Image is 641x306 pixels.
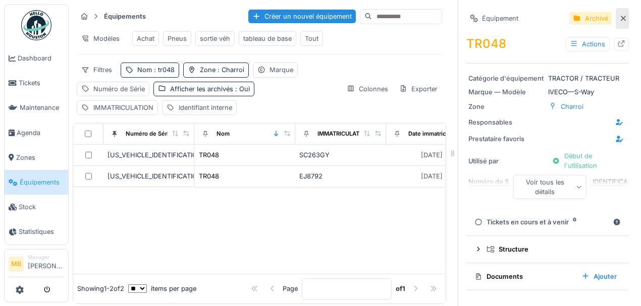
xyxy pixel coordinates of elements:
div: Zone [200,65,244,75]
strong: of 1 [396,284,405,293]
span: : Oui [233,85,250,93]
div: TRACTOR / TRACTEUR [468,74,627,83]
div: TR048 [199,150,219,160]
span: : Charroi [216,66,244,74]
a: Maintenance [5,95,68,120]
div: Pneus [168,34,187,43]
div: Filtres [77,63,117,77]
div: Date immatriculation (1ere) [408,130,482,138]
div: Charroi [561,102,583,111]
div: Zone [468,102,544,111]
div: Identifiant interne [179,103,232,112]
li: [PERSON_NAME] [28,254,64,275]
div: Marque [270,65,293,75]
span: Statistiques [19,227,64,236]
div: Équipement [482,14,518,23]
div: TR048 [199,171,219,181]
div: Colonnes [342,82,393,96]
a: Agenda [5,120,68,145]
div: Numéro de Série [93,84,145,94]
div: Tout [305,34,318,43]
div: Utilisé par [468,156,544,166]
div: Manager [28,254,64,261]
span: Zones [16,153,64,162]
div: EJ8792 [299,171,382,181]
div: IMMATRICULATION [317,130,370,138]
div: Exporter [395,82,442,96]
img: Badge_color-CXgf-gQk.svg [21,10,51,40]
span: Équipements [20,177,64,187]
strong: Équipements [100,12,150,21]
div: Actions [565,37,610,51]
div: Prestataire favoris [468,134,544,144]
div: [US_VEHICLE_IDENTIFICATION_NUMBER] [108,150,190,160]
div: sortie véh [200,34,230,43]
div: Nom [217,130,230,138]
div: IVECO — S-Way [468,87,627,97]
div: Numéro de Série [126,130,172,138]
li: MB [9,257,24,272]
div: Documents [474,272,573,281]
div: items per page [128,284,196,293]
div: Responsables [468,117,544,127]
a: MB Manager[PERSON_NAME] [9,254,64,278]
div: Tickets en cours et à venir [474,217,609,227]
div: Voir tous les détails [513,175,586,199]
span: Agenda [17,128,64,138]
summary: Tickets en cours et à venir0 [470,213,625,231]
div: Créer un nouvel équipement [248,10,356,23]
span: Maintenance [20,103,64,112]
div: Marque — Modèle [468,87,544,97]
span: Tickets [19,78,64,88]
span: Dashboard [18,53,64,63]
a: Équipements [5,170,68,195]
a: Tickets [5,71,68,95]
div: Page [283,284,298,293]
div: IMMATRICULATION [93,103,153,112]
div: tableau de base [243,34,292,43]
a: Dashboard [5,46,68,71]
div: Nom [137,65,175,75]
div: Ajouter [577,270,621,283]
div: SC263GY [299,150,382,160]
div: Achat [137,34,154,43]
div: Afficher les archivés [170,84,250,94]
div: TR048 [466,35,629,53]
div: Catégorie d'équipement [468,74,544,83]
a: Zones [5,145,68,170]
div: Modèles [77,31,124,46]
a: Stock [5,195,68,219]
div: Showing 1 - 2 of 2 [77,284,124,293]
summary: DocumentsAjouter [470,267,625,286]
div: [US_VEHICLE_IDENTIFICATION_NUMBER] [108,171,190,181]
div: Archivé [585,14,608,23]
div: Début de l'utilisation [548,149,627,172]
span: Stock [19,202,64,212]
div: [DATE] [421,171,443,181]
summary: Structure [470,240,625,259]
a: Statistiques [5,219,68,244]
div: [DATE] [421,150,443,160]
div: Structure [487,244,617,254]
span: : tr048 [152,66,175,74]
